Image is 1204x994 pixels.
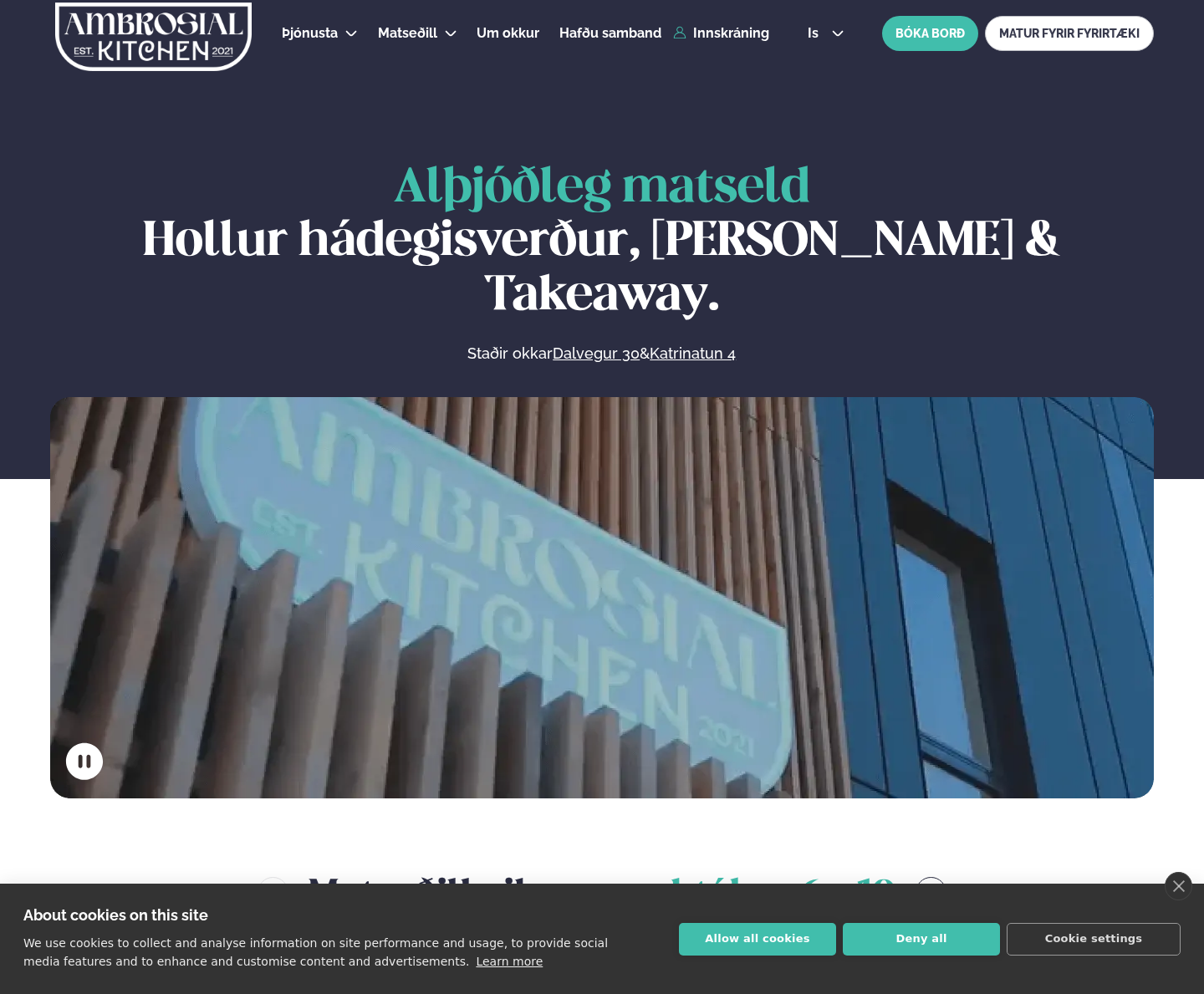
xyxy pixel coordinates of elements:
[394,166,810,212] span: Alþjóðleg matseld
[282,25,338,41] span: Þjónusta
[808,27,824,40] span: is
[23,906,208,924] strong: About cookies on this site
[559,23,661,43] a: Hafðu samband
[378,23,437,43] a: Matseðill
[476,955,543,968] a: Learn more
[559,25,661,41] span: Hafðu samband
[282,23,338,43] a: Þjónusta
[553,344,640,364] a: Dalvegur 30
[794,27,857,40] button: is
[23,936,608,968] p: We use cookies to collect and analyse information on site performance and usage, to provide socia...
[378,25,437,41] span: Matseðill
[309,865,895,920] h2: Matseðill vikunnar
[50,162,1154,323] h1: Hollur hádegisverður, [PERSON_NAME] & Takeaway.
[985,16,1154,51] a: MATUR FYRIR FYRIRTÆKI
[649,878,895,915] span: október 6 - 10
[1007,923,1181,956] button: Cookie settings
[286,344,918,364] p: Staðir okkar &
[477,23,539,43] a: Um okkur
[673,26,769,41] a: Innskráning
[1165,872,1192,900] a: close
[477,25,539,41] span: Um okkur
[650,344,736,364] a: Katrinatun 4
[882,16,978,51] button: BÓKA BORÐ
[916,877,946,908] button: menu-btn-right
[258,877,288,908] button: menu-btn-left
[679,923,836,956] button: Allow all cookies
[54,3,253,71] img: logo
[843,923,1000,956] button: Deny all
